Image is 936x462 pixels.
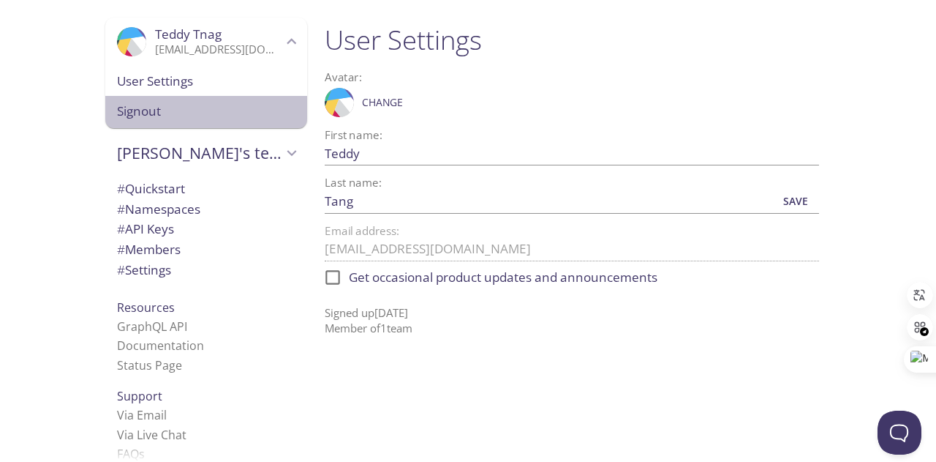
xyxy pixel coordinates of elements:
p: [EMAIL_ADDRESS][DOMAIN_NAME] [155,42,282,57]
span: # [117,220,125,237]
span: API Keys [117,220,174,237]
h1: User Settings [325,23,819,56]
span: Members [117,241,181,258]
div: Namespaces [105,199,307,220]
span: Signout [117,102,295,121]
a: Via Email [117,407,167,423]
a: GraphQL API [117,318,187,335]
p: Signed up [DATE] Member of 1 team [325,294,819,337]
label: Email address: [325,226,399,236]
span: Resources [117,299,175,316]
iframe: Help Scout Beacon - Open [877,411,921,455]
span: Settings [117,261,171,278]
span: Support [117,388,162,404]
span: Get occasional product updates and announcements [349,268,657,287]
div: Members [105,239,307,260]
label: Last name: [325,177,382,188]
a: Via Live Chat [117,427,186,443]
span: Namespaces [117,201,200,217]
span: User Settings [117,72,295,91]
span: Save [776,193,815,210]
span: # [117,261,125,278]
div: User Settings [105,66,307,97]
label: Avatar: [325,72,760,83]
button: Save [772,190,819,213]
span: Teddy Tnag [155,26,222,42]
span: # [117,201,125,217]
div: Teddy Tnag [105,18,307,66]
span: # [117,241,125,258]
span: [PERSON_NAME]'s team [117,143,282,163]
div: Teddy's team [105,134,307,172]
span: Change [362,94,403,111]
div: Quickstart [105,179,307,199]
a: Status Page [117,357,182,373]
button: Change [358,91,407,114]
div: API Keys [105,219,307,239]
span: # [117,180,125,197]
div: Team Settings [105,260,307,280]
span: Quickstart [117,180,185,197]
div: Signout [105,96,307,128]
a: Documentation [117,338,204,354]
label: First name: [325,130,382,141]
